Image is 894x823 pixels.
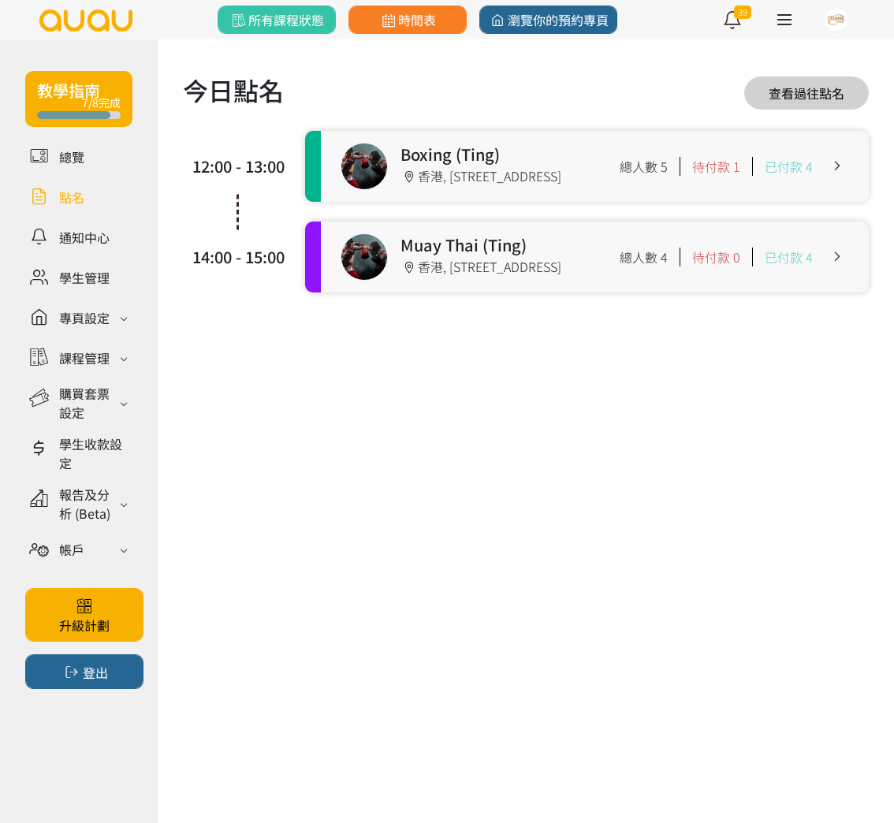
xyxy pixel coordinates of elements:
[348,6,467,34] a: 時間表
[25,588,143,642] a: 升級計劃
[59,308,110,327] div: 專頁設定
[59,348,110,367] div: 課程管理
[59,384,115,422] div: 購買套票設定
[218,6,336,34] a: 所有課程狀態
[191,155,285,178] div: 12:00 - 13:00
[59,485,115,523] div: 報告及分析 (Beta)
[59,540,84,559] div: 帳戶
[488,10,609,29] span: 瀏覽你的預約專頁
[183,71,284,109] h1: 今日點名
[191,245,285,269] div: 14:00 - 15:00
[25,654,143,689] button: 登出
[479,6,617,34] a: 瀏覽你的預約專頁
[378,10,436,29] span: 時間表
[744,76,869,110] a: 查看過往點名
[734,6,751,19] span: 39
[38,9,134,32] img: logo.svg
[229,10,324,29] span: 所有課程狀態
